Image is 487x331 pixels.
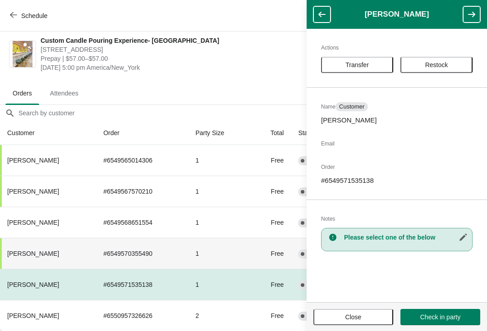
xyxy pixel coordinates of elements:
[321,116,473,125] p: [PERSON_NAME]
[321,176,473,185] p: # 6549571535138
[188,207,251,238] td: 1
[18,105,487,121] input: Search by customer
[41,45,321,54] span: [STREET_ADDRESS]
[321,102,473,111] h2: Name
[321,43,473,52] h2: Actions
[321,139,473,148] h2: Email
[331,10,463,19] h1: [PERSON_NAME]
[321,57,393,73] button: Transfer
[251,145,291,176] td: Free
[96,207,188,238] td: # 6549568651554
[251,176,291,207] td: Free
[251,269,291,300] td: Free
[321,163,473,172] h2: Order
[420,313,460,321] span: Check in party
[7,312,59,319] span: [PERSON_NAME]
[96,121,188,145] th: Order
[43,85,86,101] span: Attendees
[96,145,188,176] td: # 6549565014306
[41,63,321,72] span: [DATE] 5:00 pm America/New_York
[188,145,251,176] td: 1
[425,61,448,68] span: Restock
[41,36,321,45] span: Custom Candle Pouring Experience- [GEOGRAPHIC_DATA]
[96,238,188,269] td: # 6549570355490
[291,121,346,145] th: Status
[345,313,362,321] span: Close
[7,281,59,288] span: [PERSON_NAME]
[321,214,473,223] h2: Notes
[188,300,251,331] td: 2
[251,207,291,238] td: Free
[188,176,251,207] td: 1
[7,157,59,164] span: [PERSON_NAME]
[7,250,59,257] span: [PERSON_NAME]
[345,61,369,68] span: Transfer
[21,12,47,19] span: Schedule
[251,238,291,269] td: Free
[188,238,251,269] td: 1
[251,300,291,331] td: Free
[13,41,32,67] img: Custom Candle Pouring Experience- Delray Beach
[96,176,188,207] td: # 6549567570210
[400,309,480,325] button: Check in party
[41,54,321,63] span: Prepay | $57.00–$57.00
[344,233,468,242] h3: Please select one of the below
[251,121,291,145] th: Total
[400,57,473,73] button: Restock
[5,8,55,24] button: Schedule
[5,85,39,101] span: Orders
[313,309,393,325] button: Close
[188,121,251,145] th: Party Size
[96,300,188,331] td: # 6550957326626
[188,269,251,300] td: 1
[339,103,364,110] span: Customer
[96,269,188,300] td: # 6549571535138
[7,219,59,226] span: [PERSON_NAME]
[7,188,59,195] span: [PERSON_NAME]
